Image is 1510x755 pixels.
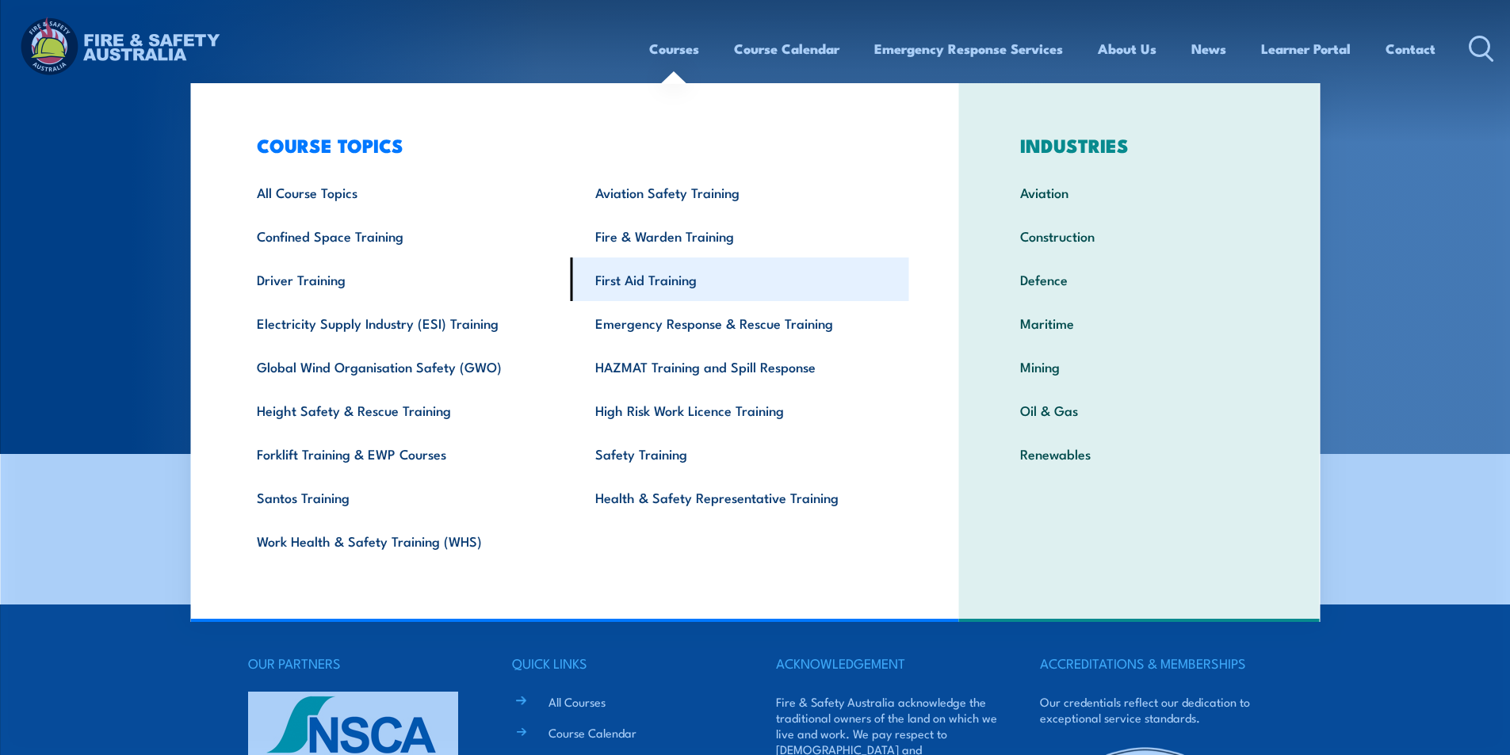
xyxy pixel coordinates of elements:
[232,170,571,214] a: All Course Topics
[996,214,1283,257] a: Construction
[232,134,909,156] h3: COURSE TOPICS
[232,475,571,519] a: Santos Training
[1191,28,1226,70] a: News
[996,257,1283,301] a: Defence
[1386,28,1435,70] a: Contact
[571,475,909,519] a: Health & Safety Representative Training
[1261,28,1351,70] a: Learner Portal
[512,652,734,674] h4: QUICK LINKS
[232,214,571,257] a: Confined Space Training
[571,301,909,345] a: Emergency Response & Rescue Training
[571,432,909,475] a: Safety Training
[649,28,699,70] a: Courses
[571,170,909,214] a: Aviation Safety Training
[996,388,1283,432] a: Oil & Gas
[549,724,636,741] a: Course Calendar
[248,652,470,674] h4: OUR PARTNERS
[734,28,839,70] a: Course Calendar
[1040,694,1262,726] p: Our credentials reflect our dedication to exceptional service standards.
[874,28,1063,70] a: Emergency Response Services
[571,345,909,388] a: HAZMAT Training and Spill Response
[571,388,909,432] a: High Risk Work Licence Training
[571,257,909,301] a: First Aid Training
[996,170,1283,214] a: Aviation
[776,652,998,674] h4: ACKNOWLEDGEMENT
[996,301,1283,345] a: Maritime
[232,301,571,345] a: Electricity Supply Industry (ESI) Training
[232,345,571,388] a: Global Wind Organisation Safety (GWO)
[549,693,606,710] a: All Courses
[996,134,1283,156] h3: INDUSTRIES
[996,432,1283,475] a: Renewables
[1098,28,1156,70] a: About Us
[232,257,571,301] a: Driver Training
[232,432,571,475] a: Forklift Training & EWP Courses
[232,388,571,432] a: Height Safety & Rescue Training
[571,214,909,257] a: Fire & Warden Training
[232,519,571,562] a: Work Health & Safety Training (WHS)
[996,345,1283,388] a: Mining
[1040,652,1262,674] h4: ACCREDITATIONS & MEMBERSHIPS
